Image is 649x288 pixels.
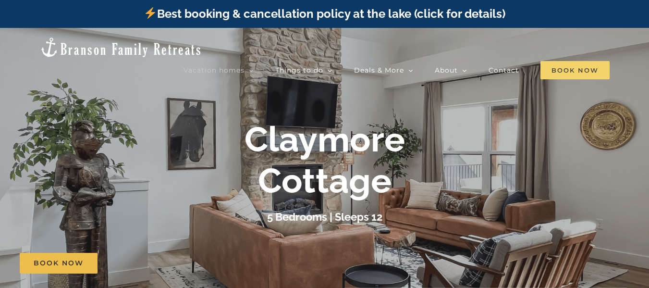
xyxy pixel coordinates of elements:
[267,211,382,223] h3: 5 Bedrooms | Sleeps 12
[184,67,245,74] span: Vacation homes
[184,61,610,80] nav: Main Menu
[145,7,156,19] img: ⚡️
[39,37,202,58] img: Branson Family Retreats Logo
[34,259,84,267] span: Book Now
[20,253,98,274] a: Book Now
[184,61,254,80] a: Vacation homes
[275,61,332,80] a: Things to do
[354,67,404,74] span: Deals & More
[144,7,505,21] a: Best booking & cancellation policy at the lake (click for details)
[435,67,458,74] span: About
[489,67,519,74] span: Contact
[245,119,405,201] b: Claymore Cottage
[435,61,467,80] a: About
[540,61,610,79] span: Book Now
[275,67,323,74] span: Things to do
[489,61,519,80] a: Contact
[354,61,413,80] a: Deals & More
